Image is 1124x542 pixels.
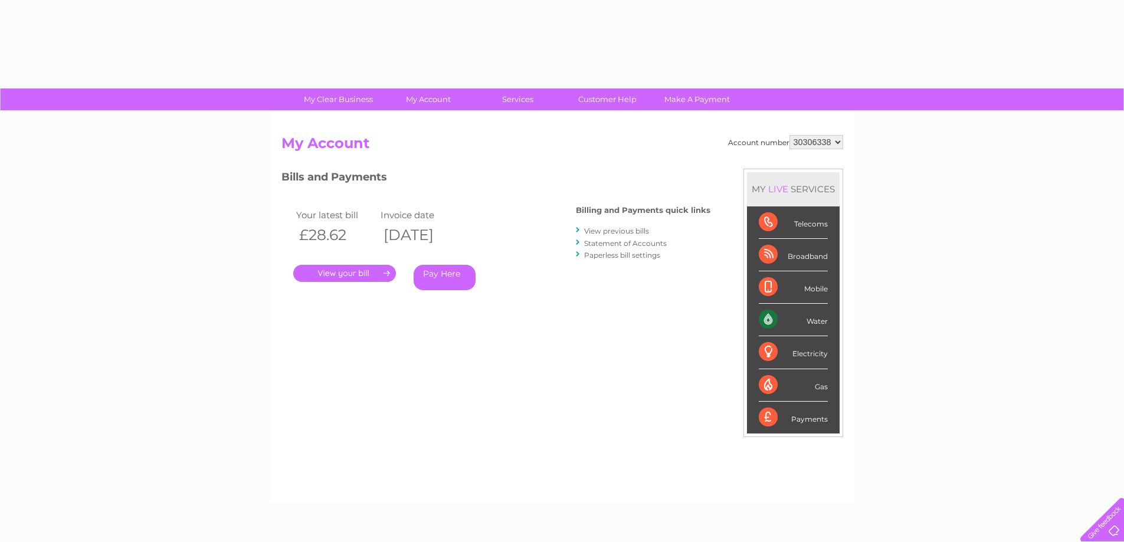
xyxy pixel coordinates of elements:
a: Paperless bill settings [584,251,660,259]
div: Gas [759,369,828,402]
h4: Billing and Payments quick links [576,206,710,215]
div: Broadband [759,239,828,271]
div: Payments [759,402,828,433]
a: Statement of Accounts [584,239,667,248]
div: Water [759,304,828,336]
div: Account number [728,135,843,149]
a: Services [469,88,566,110]
a: Customer Help [559,88,656,110]
a: Make A Payment [648,88,746,110]
a: My Clear Business [290,88,387,110]
a: . [293,265,396,282]
div: Electricity [759,336,828,369]
div: MY SERVICES [747,172,840,206]
div: Telecoms [759,206,828,239]
h3: Bills and Payments [281,169,710,189]
h2: My Account [281,135,843,157]
div: LIVE [766,183,791,195]
td: Invoice date [378,207,463,223]
a: Pay Here [414,265,476,290]
a: My Account [379,88,477,110]
th: £28.62 [293,223,378,247]
th: [DATE] [378,223,463,247]
td: Your latest bill [293,207,378,223]
a: View previous bills [584,226,649,235]
div: Mobile [759,271,828,304]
